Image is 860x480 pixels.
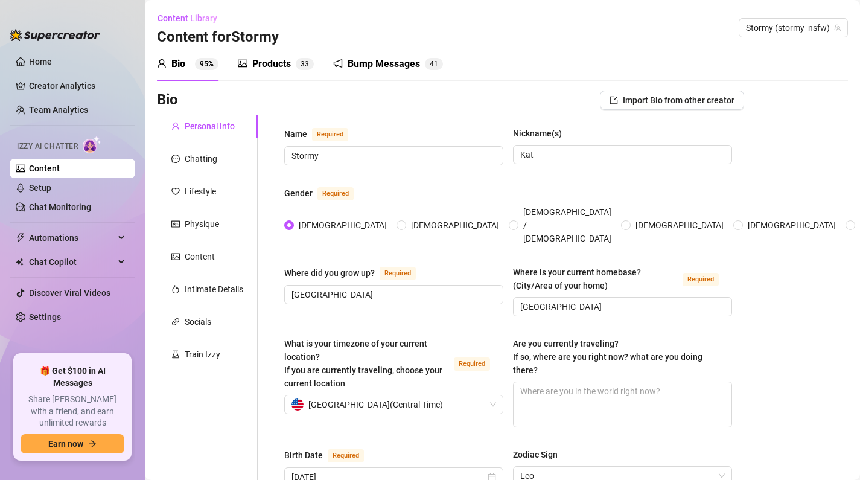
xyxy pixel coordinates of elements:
label: Zodiac Sign [513,448,566,461]
div: Name [284,127,307,141]
div: Lifestyle [185,185,216,198]
a: Content [29,164,60,173]
span: picture [171,252,180,261]
span: Share [PERSON_NAME] with a friend, and earn unlimited rewards [21,394,124,429]
span: What is your timezone of your current location? If you are currently traveling, choose your curre... [284,339,442,388]
span: Izzy AI Chatter [17,141,78,152]
div: Nickname(s) [513,127,562,140]
span: [GEOGRAPHIC_DATA] ( Central Time ) [308,395,443,414]
span: Automations [29,228,115,248]
span: 🎁 Get $100 in AI Messages [21,365,124,389]
span: 3 [305,60,309,68]
span: user [171,122,180,130]
label: Gender [284,186,367,200]
span: Chat Copilot [29,252,115,272]
div: Socials [185,315,211,328]
input: Nickname(s) [520,148,722,161]
div: Intimate Details [185,283,243,296]
span: [DEMOGRAPHIC_DATA] [631,219,728,232]
span: 3 [301,60,305,68]
span: Required [683,273,719,286]
span: Stormy (stormy_nsfw) [746,19,841,37]
div: Content [185,250,215,263]
a: Setup [29,183,51,193]
span: Content Library [158,13,217,23]
span: idcard [171,220,180,228]
span: experiment [171,350,180,359]
span: Are you currently traveling? If so, where are you right now? what are you doing there? [513,339,702,375]
div: Chatting [185,152,217,165]
a: Settings [29,312,61,322]
div: Bio [171,57,185,71]
span: message [171,155,180,163]
span: Required [454,357,490,371]
span: [DEMOGRAPHIC_DATA] [406,219,504,232]
span: Required [380,267,416,280]
span: [DEMOGRAPHIC_DATA] [294,219,392,232]
span: notification [333,59,343,68]
span: arrow-right [88,440,97,448]
span: picture [238,59,247,68]
div: Gender [284,187,313,200]
span: link [171,318,180,326]
label: Birth Date [284,448,377,462]
div: Where did you grow up? [284,266,375,280]
label: Name [284,127,362,141]
a: Creator Analytics [29,76,126,95]
span: thunderbolt [16,233,25,243]
span: Required [328,449,364,462]
span: Required [317,187,354,200]
h3: Content for Stormy [157,28,279,47]
span: Required [312,128,348,141]
input: Where did you grow up? [291,288,494,301]
div: Products [252,57,291,71]
span: heart [171,187,180,196]
div: Personal Info [185,120,235,133]
div: Physique [185,217,219,231]
span: [DEMOGRAPHIC_DATA] / [DEMOGRAPHIC_DATA] [518,205,616,245]
iframe: Intercom live chat [819,439,848,468]
button: Earn nowarrow-right [21,434,124,453]
span: [DEMOGRAPHIC_DATA] [743,219,841,232]
span: import [610,96,618,104]
a: Chat Monitoring [29,202,91,212]
a: Team Analytics [29,105,88,115]
input: Name [291,149,494,162]
sup: 41 [425,58,443,70]
button: Content Library [157,8,227,28]
span: 1 [434,60,438,68]
label: Nickname(s) [513,127,570,140]
span: Earn now [48,439,83,449]
div: Where is your current homebase? (City/Area of your home) [513,266,678,292]
div: Birth Date [284,449,323,462]
label: Where did you grow up? [284,266,429,280]
span: Import Bio from other creator [623,95,734,105]
a: Home [29,57,52,66]
div: Bump Messages [348,57,420,71]
div: Train Izzy [185,348,220,361]
img: logo-BBDzfeDw.svg [10,29,100,41]
h3: Bio [157,91,178,110]
img: Chat Copilot [16,258,24,266]
a: Discover Viral Videos [29,288,110,298]
div: Zodiac Sign [513,448,558,461]
button: Import Bio from other creator [600,91,744,110]
span: 4 [430,60,434,68]
sup: 95% [195,58,218,70]
input: Where is your current homebase? (City/Area of your home) [520,300,722,313]
span: fire [171,285,180,293]
sup: 33 [296,58,314,70]
img: AI Chatter [83,136,101,153]
span: user [157,59,167,68]
img: us [291,398,304,411]
label: Where is your current homebase? (City/Area of your home) [513,266,732,292]
span: team [834,24,841,31]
